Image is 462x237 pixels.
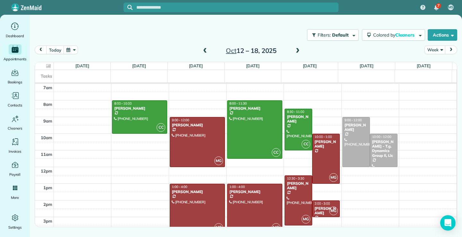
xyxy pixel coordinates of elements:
a: [DATE] [303,63,317,68]
span: 1:00 - 4:00 [229,185,245,189]
span: 7 [437,3,440,8]
a: [DATE] [417,63,431,68]
span: More [11,194,19,201]
span: Tasks [41,73,52,79]
div: [PERSON_NAME] [344,123,368,132]
a: Payroll [3,160,27,178]
span: MG [329,173,338,182]
a: [DATE] [189,63,203,68]
span: 8:00 - 10:00 [114,101,132,106]
span: 10:00 - 12:00 [372,135,391,139]
div: [PERSON_NAME] [229,106,280,111]
a: Contacts [3,90,27,108]
span: 8am [43,102,52,107]
span: CC [157,123,165,132]
span: 12pm [41,168,52,174]
span: CC [272,148,280,157]
div: [PERSON_NAME] [287,181,310,190]
span: Colored by [373,32,417,38]
div: [PERSON_NAME] [314,206,338,216]
span: MG [214,157,223,165]
span: Settings [8,224,22,231]
span: Oct [226,47,236,55]
button: next [445,46,457,54]
a: [DATE] [246,63,260,68]
span: Cleaners [395,32,416,38]
span: Default [332,32,349,38]
span: CC [302,140,310,148]
div: [PERSON_NAME] [172,123,223,127]
span: MG [329,207,338,215]
a: Dashboard [3,21,27,39]
a: Filters: Default [304,29,359,41]
span: 12:30 - 3:30 [287,176,304,181]
span: 1:00 - 4:00 [172,185,187,189]
div: [PERSON_NAME] [314,140,338,149]
span: 2:00 - 3:00 [314,201,330,206]
div: 7 unread notifications [430,1,443,15]
span: 11am [41,152,52,157]
button: Filters: Default [307,29,359,41]
a: Settings [3,213,27,231]
a: [DATE] [360,63,373,68]
button: Focus search [124,5,133,10]
div: [PERSON_NAME] [287,114,310,124]
span: 10am [41,135,52,140]
a: Appointments [3,44,27,62]
span: 8:00 - 11:30 [229,101,247,106]
button: today [46,46,64,54]
a: Invoices [3,137,27,155]
span: 10:00 - 1:00 [314,135,332,139]
svg: Focus search [127,5,133,10]
span: 2pm [43,202,52,207]
span: 1pm [43,185,52,190]
div: [PERSON_NAME] [229,190,280,194]
button: prev [35,46,47,54]
span: MG [272,223,280,232]
span: Payroll [9,171,21,178]
span: Cleaners [8,125,22,131]
a: Bookings [3,67,27,85]
span: 3pm [43,218,52,224]
div: [PERSON_NAME] - T.g. Dynamics Group Ii, Llc [372,140,396,158]
span: 9:00 - 12:00 [345,118,362,122]
span: MG [214,223,223,232]
div: [PERSON_NAME] [114,106,165,111]
span: 7am [43,85,52,90]
div: [PERSON_NAME] [172,190,223,194]
a: Cleaners [3,114,27,131]
a: [DATE] [75,63,89,68]
span: Contacts [8,102,22,108]
button: Week [424,46,445,54]
button: Actions [428,29,457,41]
div: Open Intercom Messenger [440,215,456,231]
span: Invoices [9,148,21,155]
span: Dashboard [6,33,24,39]
span: MG [302,215,310,224]
span: Filters: [318,32,331,38]
span: Appointments [4,56,27,62]
h2: 12 – 18, 2025 [211,47,291,54]
a: [DATE] [132,63,146,68]
span: 8:30 - 11:00 [287,110,304,114]
span: 9am [43,118,52,123]
span: MS [448,5,453,10]
button: Colored byCleaners [362,29,425,41]
span: 9:00 - 12:00 [172,118,189,122]
span: Bookings [8,79,22,85]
